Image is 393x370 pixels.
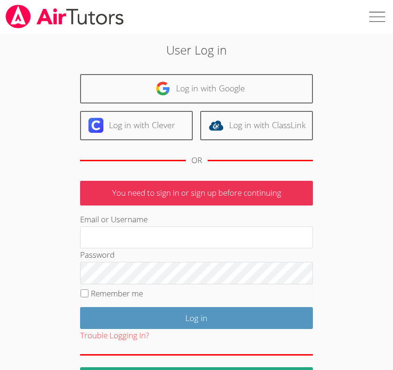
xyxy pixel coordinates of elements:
[88,118,103,133] img: clever-logo-6eab21bc6e7a338710f1a6ff85c0baf02591cd810cc4098c63d3a4b26e2feb20.svg
[80,181,313,206] p: You need to sign in or sign up before continuing
[5,5,125,28] img: airtutors_banner-c4298cdbf04f3fff15de1276eac7730deb9818008684d7c2e4769d2f7ddbe033.png
[80,214,148,225] label: Email or Username
[55,41,338,59] h2: User Log in
[209,118,224,133] img: classlink-logo-d6bb404cc1216ec64c9a2012d9dc4662098be43eaf13dc465df04b49fa7ab582.svg
[200,111,313,140] a: Log in with ClassLink
[80,329,149,343] button: Trouble Logging In?
[191,154,202,167] div: OR
[80,74,313,103] a: Log in with Google
[91,288,143,299] label: Remember me
[80,249,115,260] label: Password
[80,307,313,329] input: Log in
[80,111,193,140] a: Log in with Clever
[156,81,170,96] img: google-logo-50288ca7cdecda66e5e0955fdab243c47b7ad437acaf1139b6f446037453330a.svg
